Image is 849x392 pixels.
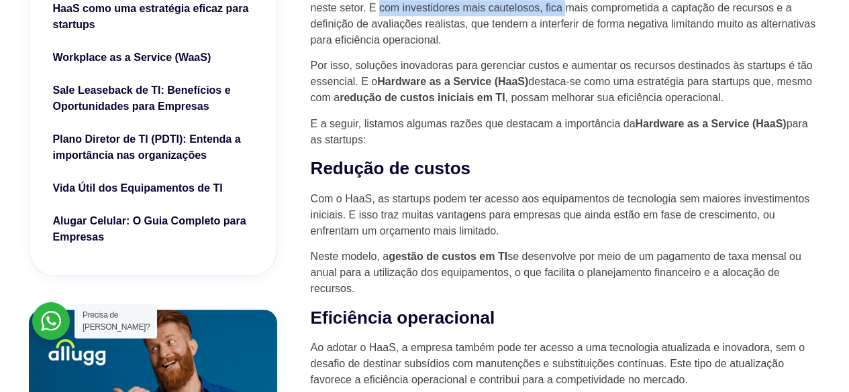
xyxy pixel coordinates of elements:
[377,76,528,87] strong: Hardware as a Service (HaaS)
[53,180,253,200] a: Vida Útil dos Equipamentos de TI
[53,82,253,118] a: Sale Leaseback de TI: Benefícios e Oportunidades para Empresas
[340,92,505,103] strong: redução de custos iniciais em TI
[53,1,253,36] a: HaaS como uma estratégia eficaz para startups
[311,157,821,180] h2: Redução de custos
[53,213,253,249] a: Alugar Celular: O Guia Completo para Empresas
[782,328,849,392] div: Widget de chat
[311,307,821,330] h2: Eficiência operacional
[311,191,821,239] p: Com o HaaS, as startups podem ter acesso aos equipamentos de tecnologia sem maiores investimentos...
[389,251,507,262] strong: gestão de custos em TI
[311,116,821,148] p: E a seguir, listamos algumas razões que destacam a importância da para as startups:
[311,249,821,297] p: Neste modelo, a se desenvolve por meio de um pagamento de taxa mensal ou anual para a utilização ...
[635,118,786,129] strong: Hardware as a Service (HaaS)
[53,131,253,167] a: Plano Diretor de TI (PDTI): Entenda a importância nas organizações
[311,58,821,106] p: Por isso, soluções inovadoras para gerenciar custos e aumentar os recursos destinados às startups...
[782,328,849,392] iframe: Chat Widget
[311,340,821,388] p: Ao adotar o HaaS, a empresa também pode ter acesso a uma tecnologia atualizada e inovadora, sem o...
[53,50,253,69] a: Workplace as a Service (WaaS)
[83,310,150,332] span: Precisa de [PERSON_NAME]?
